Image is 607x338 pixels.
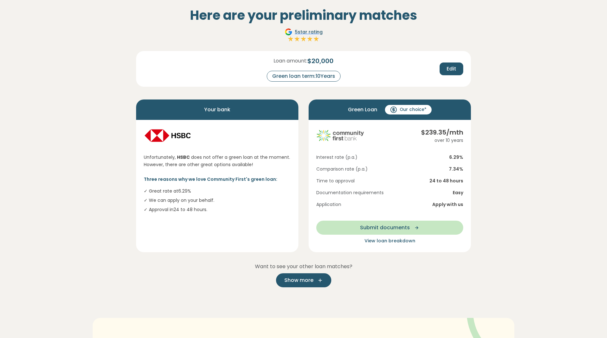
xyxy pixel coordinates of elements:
[453,189,463,196] span: Easy
[144,188,291,195] li: ✓ Great rate at 6.29 %
[294,36,300,42] img: Full star
[440,62,463,75] button: Edit
[316,189,384,196] span: Documentation requirements
[288,36,294,42] img: Full star
[267,71,341,82] div: Green loan term: 10 Years
[136,8,471,23] h2: Here are your preliminary matches
[447,65,456,73] span: Edit
[449,166,463,173] span: 7.34 %
[285,28,292,36] img: Google
[284,276,313,284] span: Show more
[144,206,291,213] li: ✓ Approval in 24 to 48 hours .
[316,221,463,235] button: Submit documents
[313,36,319,42] img: Full star
[421,128,463,137] div: $ 239.35 /mth
[316,178,355,184] span: Time to approval
[144,176,291,183] p: Three reasons why we love Community First's green loan:
[316,201,341,208] span: Application
[316,237,463,245] button: View loan breakdown
[295,29,323,35] span: 5 star rating
[300,36,307,42] img: Full star
[316,154,357,161] span: Interest rate (p.a.)
[276,273,331,287] button: Show more
[144,154,291,168] p: Unfortunately, does not offer a green loan at the moment. However, there are other great options ...
[316,166,368,173] span: Comparison rate (p.a.)
[144,197,291,204] li: ✓ We can apply on your behalf.
[365,238,415,244] span: View loan breakdown
[400,107,426,113] span: Our choice*
[136,262,471,271] p: Want to see your other loan matches?
[432,201,463,208] span: Apply with us
[307,56,334,66] span: $ 20,000
[204,105,230,115] span: Your bank
[421,137,463,144] div: over 10 years
[449,154,463,161] span: 6.29 %
[348,105,377,115] span: Green Loan
[144,128,192,143] img: HSBC logo
[273,57,307,65] span: Loan amount:
[177,154,190,160] strong: HSBC
[360,224,410,231] span: Submit documents
[307,36,313,42] img: Full star
[284,28,324,43] a: Google5star ratingFull starFull starFull starFull starFull star
[316,128,364,143] img: community-first logo
[429,178,463,184] span: 24 to 48 hours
